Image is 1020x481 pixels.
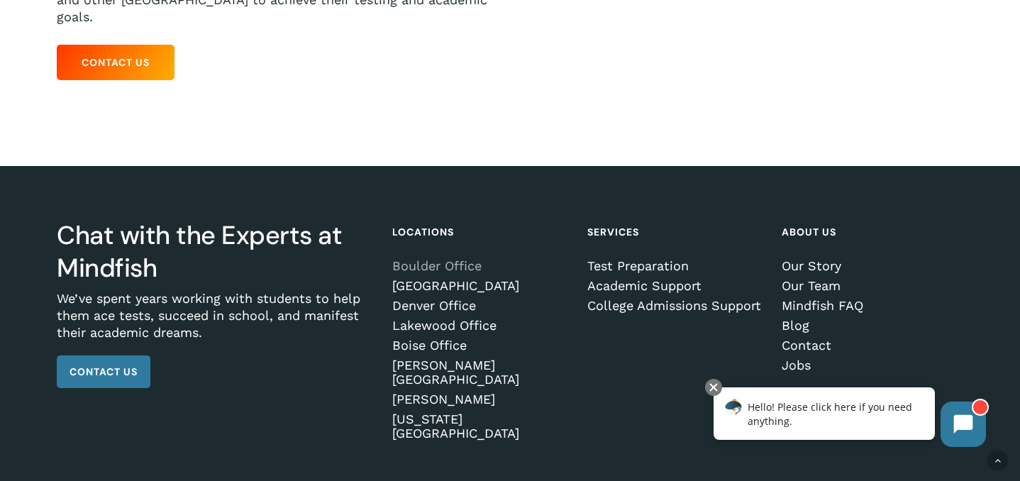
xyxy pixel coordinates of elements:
a: Blog [782,319,958,333]
a: Lakewood Office [392,319,569,333]
p: We’ve spent years working with students to help them ace tests, succeed in school, and manifest t... [57,290,374,355]
a: Our Team [782,279,958,293]
a: Boulder Office [392,259,569,273]
a: Boise Office [392,338,569,353]
span: Contact Us [70,365,138,379]
a: Academic Support [587,279,764,293]
h4: Services [587,219,764,245]
a: Test Preparation [587,259,764,273]
iframe: Chatbot [699,376,1000,461]
a: [US_STATE][GEOGRAPHIC_DATA] [392,412,569,441]
a: Mindfish FAQ [782,299,958,313]
a: [PERSON_NAME] [392,392,569,407]
a: Denver Office [392,299,569,313]
a: Our Story [782,259,958,273]
a: Contact Us [57,355,150,388]
a: Contact [782,338,958,353]
a: [PERSON_NAME][GEOGRAPHIC_DATA] [392,358,569,387]
a: College Admissions Support [587,299,764,313]
a: Contact Us [57,45,174,80]
a: [GEOGRAPHIC_DATA] [392,279,569,293]
h4: About Us [782,219,958,245]
h4: Locations [392,219,569,245]
span: Contact Us [82,55,150,70]
h3: Chat with the Experts at Mindfish [57,219,374,284]
a: Jobs [782,358,958,372]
